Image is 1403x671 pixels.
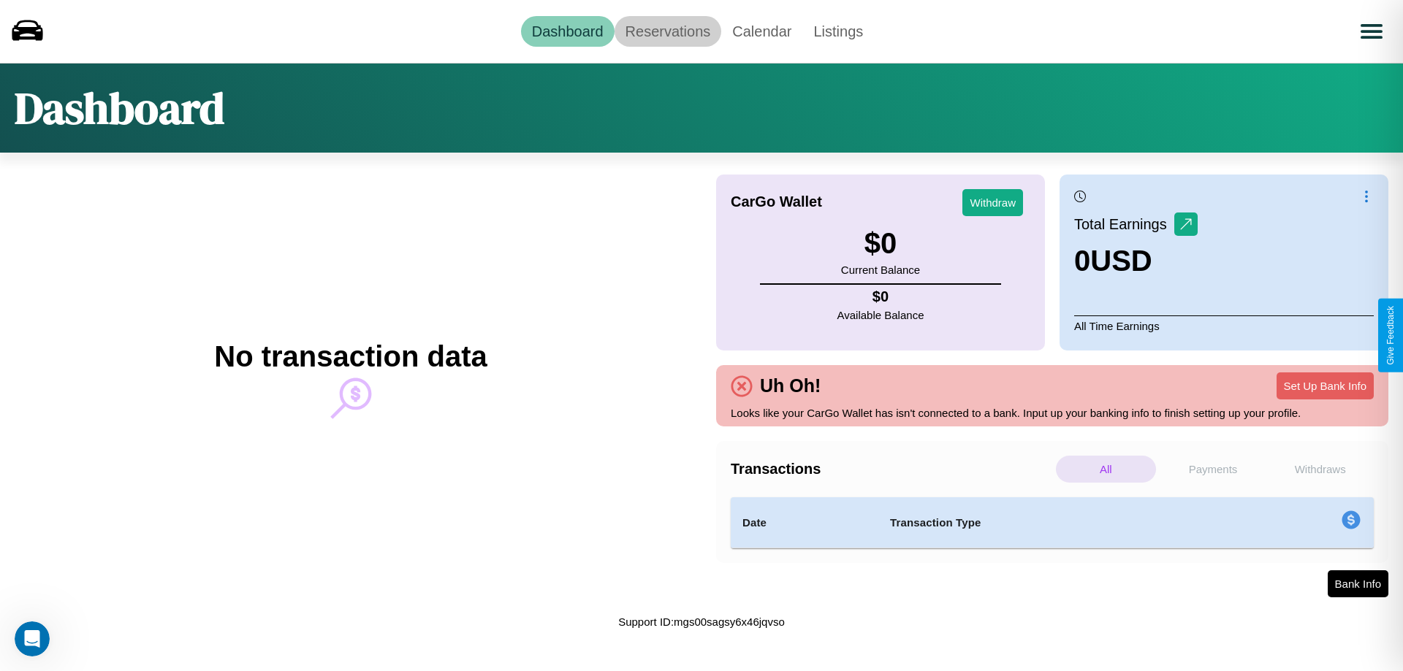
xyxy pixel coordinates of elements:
h4: $ 0 [837,288,924,305]
h2: No transaction data [214,340,487,373]
a: Reservations [615,16,722,47]
p: Current Balance [841,260,920,280]
p: All Time Earnings [1074,315,1374,336]
p: Withdraws [1270,456,1370,483]
h1: Dashboard [15,78,224,138]
h4: Transactions [731,461,1052,478]
p: All [1056,456,1156,483]
button: Set Up Bank Info [1277,372,1374,399]
h4: CarGo Wallet [731,193,822,210]
h4: Transaction Type [890,514,1222,532]
h4: Date [742,514,867,532]
a: Listings [802,16,874,47]
h3: 0 USD [1074,245,1198,277]
h4: Uh Oh! [753,375,828,396]
p: Payments [1163,456,1263,483]
a: Calendar [721,16,802,47]
div: Give Feedback [1385,306,1396,365]
p: Support ID: mgs00sagsy6x46jqvso [618,612,785,632]
button: Open menu [1351,11,1392,52]
a: Dashboard [521,16,615,47]
button: Bank Info [1328,570,1388,597]
p: Total Earnings [1074,211,1174,237]
p: Available Balance [837,305,924,325]
h3: $ 0 [841,227,920,260]
p: Looks like your CarGo Wallet has isn't connected to a bank. Input up your banking info to finish ... [731,403,1374,423]
iframe: Intercom live chat [15,621,50,656]
table: simple table [731,497,1374,548]
button: Withdraw [962,189,1023,216]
